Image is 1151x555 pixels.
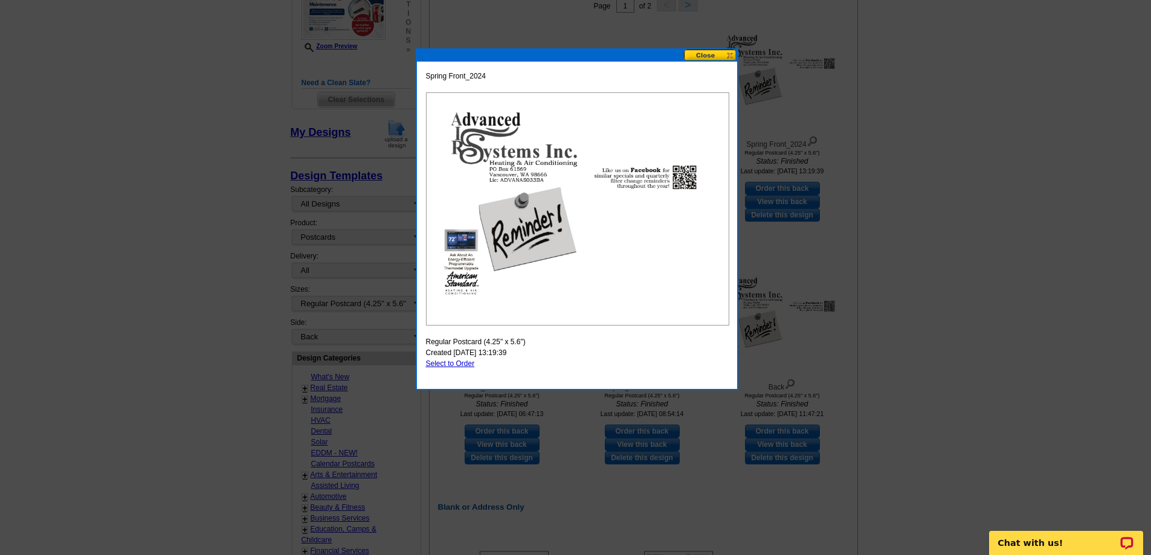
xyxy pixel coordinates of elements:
span: Regular Postcard (4.25" x 5.6") [426,336,526,347]
img: large-thumb.jpg [426,92,729,326]
span: Spring Front_2024 [426,71,486,82]
span: Created [DATE] 13:19:39 [426,347,507,358]
a: Select to Order [426,359,475,368]
iframe: LiveChat chat widget [981,517,1151,555]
